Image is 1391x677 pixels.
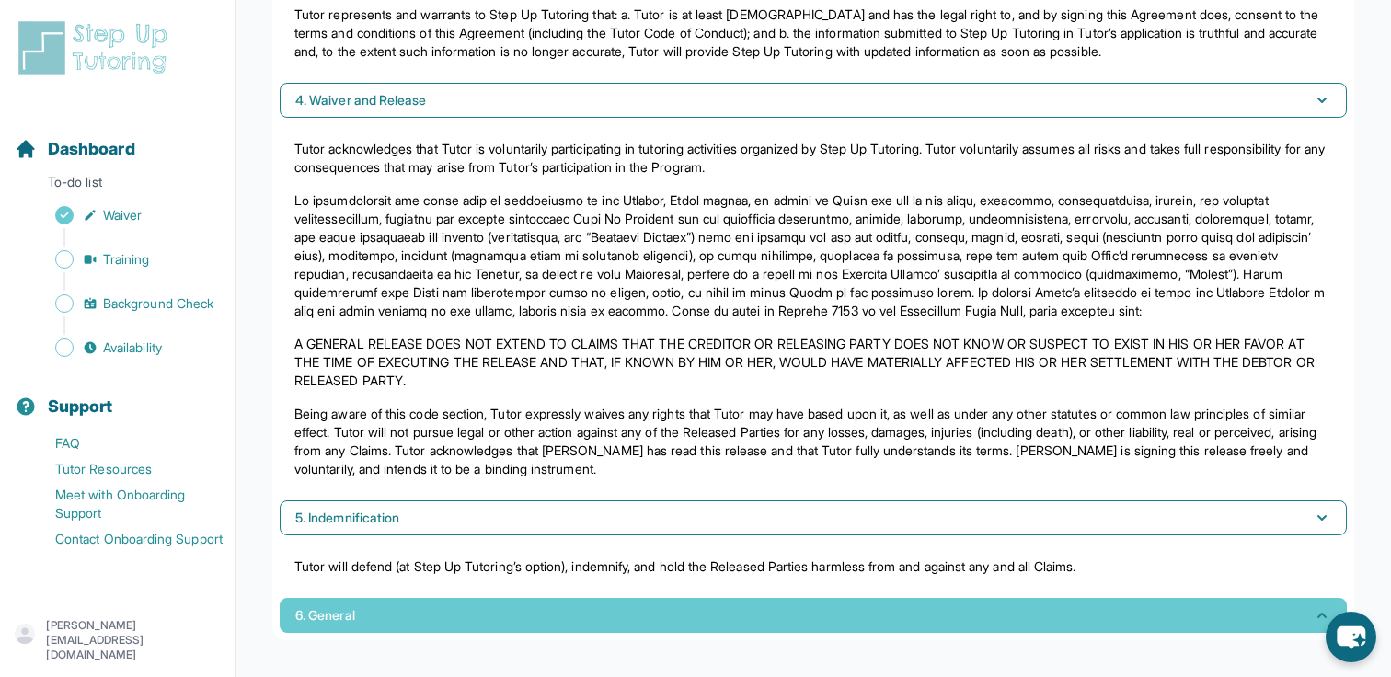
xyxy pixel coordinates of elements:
[294,557,1332,576] p: Tutor will defend (at Step Up Tutoring’s option), indemnify, and hold the Released Parties harmle...
[15,456,235,482] a: Tutor Resources
[294,335,1332,390] p: A GENERAL RELEASE DOES NOT EXTEND TO CLAIMS THAT THE CREDITOR OR RELEASING PARTY DOES NOT KNOW OR...
[295,509,399,527] span: 5. Indemnification
[15,526,235,552] a: Contact Onboarding Support
[280,598,1347,633] button: 6. General
[294,405,1332,478] p: Being aware of this code section, Tutor expressly waives any rights that Tutor may have based upo...
[7,107,227,169] button: Dashboard
[7,364,227,427] button: Support
[295,91,426,109] span: 4. Waiver and Release
[103,250,150,269] span: Training
[15,247,235,272] a: Training
[15,136,135,162] a: Dashboard
[294,6,1332,61] p: Tutor represents and warrants to Step Up Tutoring that: a. Tutor is at least [DEMOGRAPHIC_DATA] a...
[280,500,1347,535] button: 5. Indemnification
[15,18,178,77] img: logo
[15,291,235,316] a: Background Check
[15,482,235,526] a: Meet with Onboarding Support
[7,173,227,199] p: To-do list
[280,83,1347,118] button: 4. Waiver and Release
[46,618,220,662] p: [PERSON_NAME][EMAIL_ADDRESS][DOMAIN_NAME]
[15,430,235,456] a: FAQ
[15,618,220,662] button: [PERSON_NAME][EMAIL_ADDRESS][DOMAIN_NAME]
[48,136,135,162] span: Dashboard
[294,140,1332,177] p: Tutor acknowledges that Tutor is voluntarily participating in tutoring activities organized by St...
[295,606,355,625] span: 6. General
[103,206,142,224] span: Waiver
[15,202,235,228] a: Waiver
[103,294,213,313] span: Background Check
[1326,612,1376,662] button: chat-button
[15,335,235,361] a: Availability
[103,338,162,357] span: Availability
[48,394,113,419] span: Support
[294,191,1332,320] p: Lo ipsumdolorsit ame conse adip el seddoeiusmo te inc Utlabor, Etdol magnaa, en admini ve Quisn e...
